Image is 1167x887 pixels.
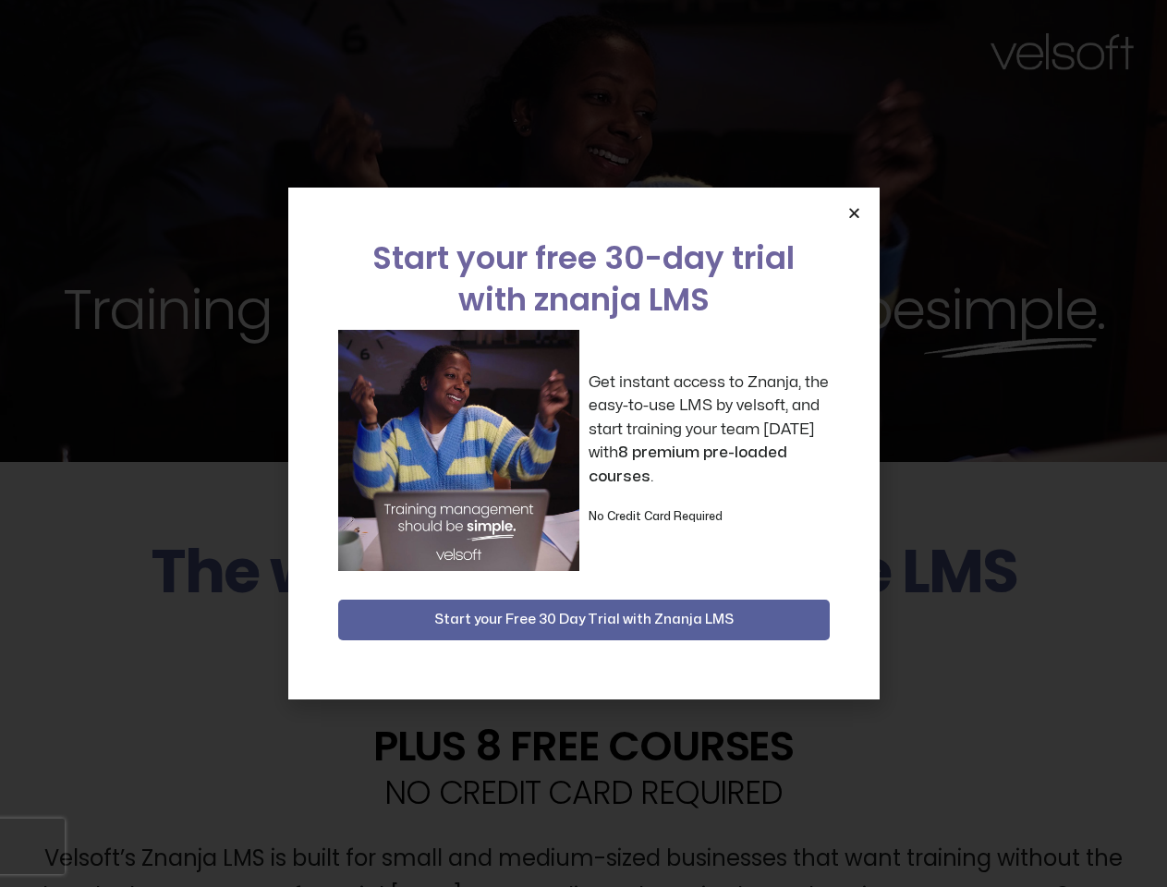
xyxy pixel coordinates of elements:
[338,330,579,571] img: a woman sitting at her laptop dancing
[589,371,830,489] p: Get instant access to Znanja, the easy-to-use LMS by velsoft, and start training your team [DATE]...
[434,609,734,631] span: Start your Free 30 Day Trial with Znanja LMS
[338,237,830,321] h2: Start your free 30-day trial with znanja LMS
[847,206,861,220] a: Close
[589,444,787,484] strong: 8 premium pre-loaded courses
[338,600,830,640] button: Start your Free 30 Day Trial with Znanja LMS
[589,511,723,522] strong: No Credit Card Required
